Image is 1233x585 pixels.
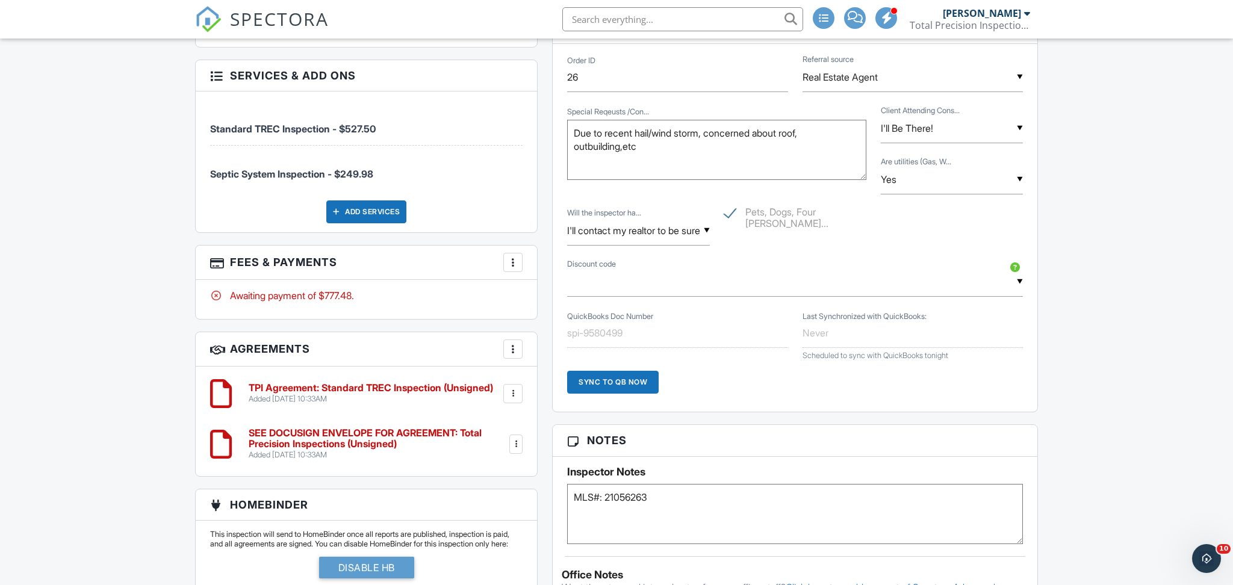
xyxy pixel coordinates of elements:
div: Awaiting payment of $777.48. [210,289,523,302]
iframe: Intercom live chat [1192,544,1221,573]
div: Total Precision Inspections LLC [910,19,1030,31]
textarea: Special Reqeusts /Concerns /Areas of Extra Focus? If no, type "NA" [567,120,866,180]
h3: Fees & Payments [196,246,537,280]
label: Will the inspector have access to the property? [567,208,641,218]
img: The Best Home Inspection Software - Spectora [195,6,222,32]
p: This inspection will send to HomeBinder once all reports are published, inspection is paid, and a... [210,530,523,549]
div: Add Services [326,200,406,223]
label: Discount code [567,259,616,270]
a: TPI Agreement: Standard TREC Inspection (Unsigned) Added [DATE] 10:33AM [249,383,493,404]
div: [PERSON_NAME] [943,7,1021,19]
h5: Inspector Notes [567,466,1023,478]
label: Last Synchronized with QuickBooks: [803,311,927,322]
span: Septic System Inspection - $249.98 [210,168,373,180]
span: SPECTORA [230,6,329,31]
h3: Notes [553,425,1037,456]
span: 10 [1217,544,1231,554]
div: Added [DATE] 10:33AM [249,394,493,404]
span: Scheduled to sync with QuickBooks tonight [803,351,948,360]
h3: HomeBinder [196,489,537,521]
h3: Services & Add ons [196,60,537,91]
label: QuickBooks Doc Number [567,311,653,322]
div: Added [DATE] 10:33AM [249,450,507,460]
span: Standard TREC Inspection - $527.50 [210,123,376,135]
a: SEE DOCUSIGN ENVELOPE FOR AGREEMENT: Total Precision Inspections (Unsigned) Added [DATE] 10:33AM [249,428,507,460]
h6: TPI Agreement: Standard TREC Inspection (Unsigned) [249,383,493,394]
label: Order ID [567,55,595,66]
input: Search everything... [562,7,803,31]
div: Sync to QB Now [567,371,659,394]
li: Service: Standard TREC Inspection [210,101,523,146]
div: Office Notes [562,569,1028,581]
li: Service: Septic System Inspection [210,146,523,190]
h3: Agreements [196,332,537,367]
label: Special Reqeusts /Concerns /Areas of Extra Focus? If no, type "NA" [567,107,649,117]
label: Are utilities (Gas, Water, Electric) on and ready for inspection? [881,156,951,167]
label: Referral source [803,54,854,65]
h6: SEE DOCUSIGN ENVELOPE FOR AGREEMENT: Total Precision Inspections (Unsigned) [249,428,507,449]
label: Client Attending Consult Following Inspection or Client Would Like Remote Consultation Following? [881,105,960,116]
div: Disable HB [319,557,414,578]
label: Pets, Dogs, Four Legged Friends? Please make sure they are safely put away. [724,206,866,221]
a: SPECTORA [195,16,329,42]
